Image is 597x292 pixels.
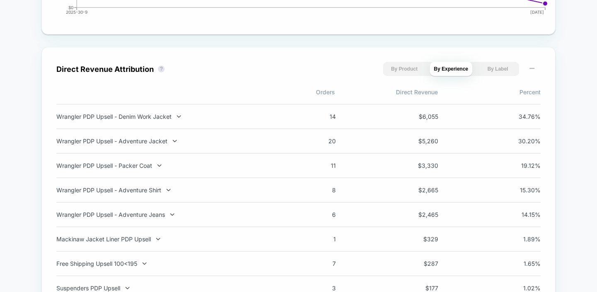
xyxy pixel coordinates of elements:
span: 7 [298,260,336,267]
span: 3 [298,285,336,292]
span: 1.89 % [503,236,541,243]
div: Wrangler PDP Upsell - Denim Work Jacket [56,113,274,120]
span: 19.12 % [503,162,541,169]
span: Percent [438,88,541,96]
span: 20 [298,137,336,145]
div: Wrangler PDP Upsell - Packer Coat [56,162,274,169]
button: By Label [476,62,519,76]
div: Wrangler PDP Upsell - Adventure Jacket [56,137,274,145]
tspan: $0 [68,5,73,10]
span: $ 3,330 [401,162,438,169]
span: $ 287 [401,260,438,267]
span: $ 2,465 [401,211,438,218]
span: $ 6,055 [401,113,438,120]
div: Suspenders PDP Upsell [56,285,274,292]
div: Direct Revenue Attribution [56,65,154,74]
button: By Experience [430,62,473,76]
span: 1.02 % [503,285,541,292]
div: Free Shipping Upsell 100<195 [56,260,274,267]
span: 14 [298,113,336,120]
span: 11 [298,162,336,169]
span: 34.76 % [503,113,541,120]
div: Mackinaw Jacket Liner PDP Upsell [56,236,274,243]
span: $ 5,260 [401,137,438,145]
span: Direct Revenue [335,88,438,96]
button: ? [158,66,165,72]
span: Orders [232,88,335,96]
span: 1.65 % [503,260,541,267]
span: 14.15 % [503,211,541,218]
tspan: 2025-30-9 [66,10,87,15]
div: Wrangler PDP Upsell - Adventure Shirt [56,186,274,194]
span: $ 177 [401,285,438,292]
span: $ 329 [401,236,438,243]
span: 6 [298,211,336,218]
span: 30.20 % [503,137,541,145]
div: Wrangler PDP Upsell - Adventure Jeans [56,211,274,218]
span: 1 [298,236,336,243]
span: 15.30 % [503,186,541,194]
span: 8 [298,186,336,194]
span: $ 2,665 [401,186,438,194]
tspan: [DATE] [530,10,544,15]
button: By Product [383,62,426,76]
